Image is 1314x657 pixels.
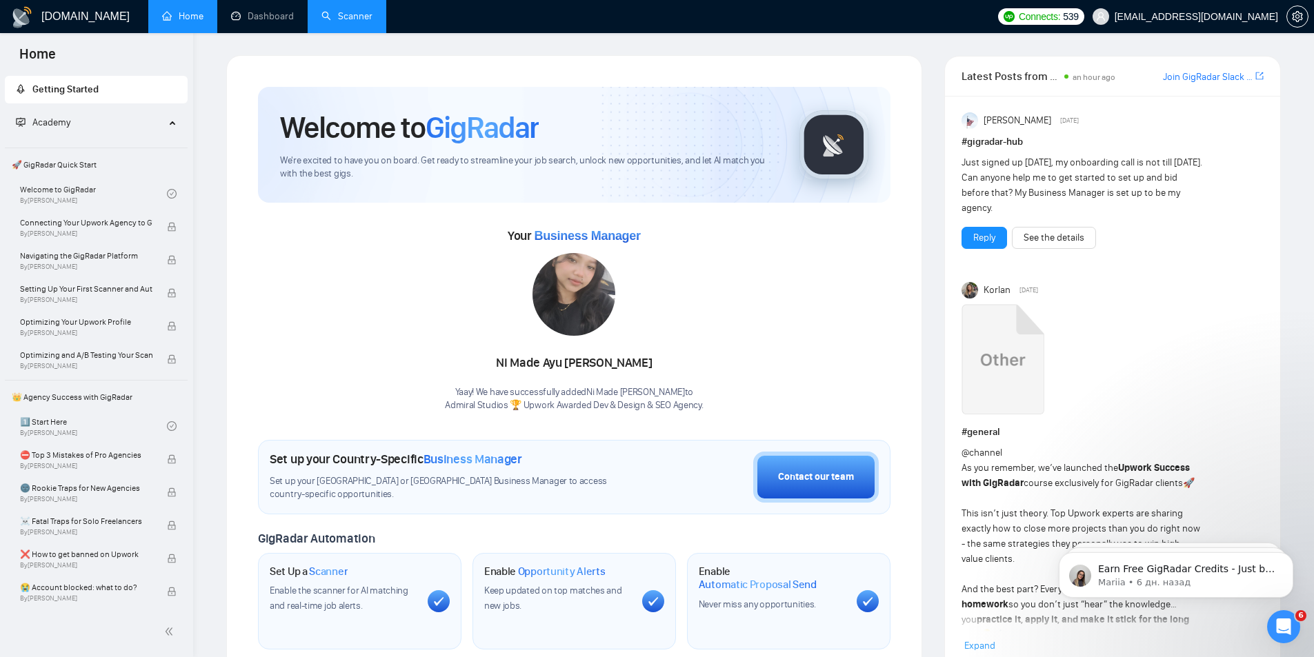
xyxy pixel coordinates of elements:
[426,109,539,146] span: GigRadar
[167,189,177,199] span: check-circle
[1295,610,1306,621] span: 6
[20,329,152,337] span: By [PERSON_NAME]
[167,321,177,331] span: lock
[258,531,375,546] span: GigRadar Automation
[20,594,152,603] span: By [PERSON_NAME]
[1060,114,1079,127] span: [DATE]
[962,134,1264,150] h1: # gigradar-hub
[445,399,703,412] p: Admiral Studios 🏆 Upwork Awarded Dev & Design & SEO Agency .
[1255,70,1264,83] a: export
[167,554,177,563] span: lock
[532,253,615,336] img: 1705466118991-WhatsApp%20Image%202024-01-17%20at%2012.32.43.jpeg
[962,447,1002,458] span: @channel
[280,109,539,146] h1: Welcome to
[32,83,99,95] span: Getting Started
[20,514,152,528] span: ☠️ Fatal Traps for Solo Freelancers
[32,117,70,128] span: Academy
[11,6,33,28] img: logo
[1038,523,1314,620] iframe: Intercom notifications сообщение
[20,296,152,304] span: By [PERSON_NAME]
[231,10,294,22] a: dashboardDashboard
[699,565,846,592] h1: Enable
[164,625,178,638] span: double-left
[20,230,152,238] span: By [PERSON_NAME]
[1012,227,1096,249] button: See the details
[962,112,978,129] img: Anisuzzaman Khan
[20,481,152,495] span: 🌚 Rookie Traps for New Agencies
[16,117,70,128] span: Academy
[1004,11,1015,22] img: upwork-logo.png
[984,283,1011,298] span: Korlan
[270,452,522,467] h1: Set up your Country-Specific
[20,348,152,362] span: Optimizing and A/B Testing Your Scanner for Better Results
[20,362,152,370] span: By [PERSON_NAME]
[20,495,152,503] span: By [PERSON_NAME]
[518,565,606,578] span: Opportunity Alerts
[6,383,186,411] span: 👑 Agency Success with GigRadar
[1287,11,1308,22] span: setting
[20,179,167,209] a: Welcome to GigRadarBy[PERSON_NAME]
[167,487,177,497] span: lock
[753,452,879,503] button: Contact our team
[20,448,152,462] span: ⛔ Top 3 Mistakes of Pro Agencies
[699,578,817,592] span: Automatic Proposal Send
[20,561,152,569] span: By [PERSON_NAME]
[445,352,703,375] div: Ni Made Ayu [PERSON_NAME]
[162,10,203,22] a: homeHome
[1267,610,1300,643] iframe: Intercom live chat
[962,304,1044,419] a: Upwork Success with GigRadar.mp4
[20,528,152,536] span: By [PERSON_NAME]
[16,84,26,94] span: rocket
[1286,6,1308,28] button: setting
[8,44,67,73] span: Home
[20,547,152,561] span: ❌ How to get banned on Upwork
[20,462,152,470] span: By [PERSON_NAME]
[20,263,152,271] span: By [PERSON_NAME]
[321,10,372,22] a: searchScanner
[20,315,152,329] span: Optimizing Your Upwork Profile
[424,452,522,467] span: Business Manager
[1073,72,1115,82] span: an hour ago
[508,228,641,243] span: Your
[167,454,177,464] span: lock
[1024,230,1084,245] a: See the details
[962,155,1204,216] div: Just signed up [DATE], my onboarding call is not till [DATE]. Can anyone help me to get started t...
[962,425,1264,440] h1: # general
[20,249,152,263] span: Navigating the GigRadar Platform
[962,282,978,299] img: Korlan
[1286,11,1308,22] a: setting
[1163,70,1253,85] a: Join GigRadar Slack Community
[973,230,995,245] a: Reply
[981,629,993,640] span: 💡
[962,227,1007,249] button: Reply
[964,640,995,651] span: Expand
[799,110,868,179] img: gigradar-logo.png
[280,154,777,181] span: We're excited to have you on board. Get ready to streamline your job search, unlock new opportuni...
[167,587,177,596] span: lock
[1019,9,1060,24] span: Connects:
[270,565,348,578] h1: Set Up a
[1019,284,1038,296] span: [DATE]
[5,76,188,103] li: Getting Started
[1183,477,1195,489] span: 🚀
[484,565,606,578] h1: Enable
[484,585,622,611] span: Keep updated on top matches and new jobs.
[534,229,640,243] span: Business Manager
[167,421,177,431] span: check-circle
[167,288,177,298] span: lock
[20,216,152,230] span: Connecting Your Upwork Agency to GigRadar
[167,222,177,232] span: lock
[1096,12,1106,21] span: user
[445,386,703,412] div: Yaay! We have successfully added Ni Made [PERSON_NAME] to
[16,117,26,127] span: fund-projection-screen
[167,520,177,530] span: lock
[309,565,348,578] span: Scanner
[20,282,152,296] span: Setting Up Your First Scanner and Auto-Bidder
[699,598,816,610] span: Never miss any opportunities.
[1255,70,1264,81] span: export
[20,411,167,441] a: 1️⃣ Start HereBy[PERSON_NAME]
